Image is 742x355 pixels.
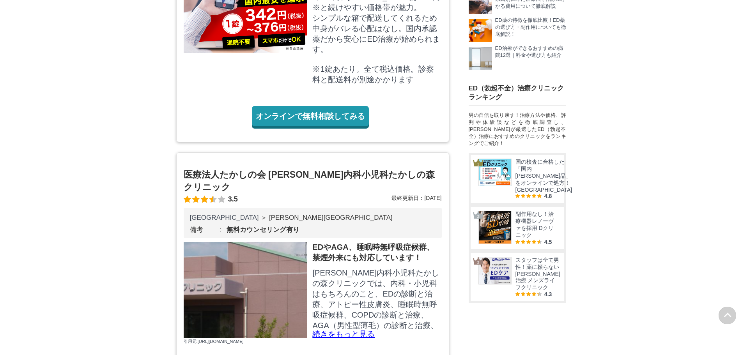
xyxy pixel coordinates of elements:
span: スタッフは全て男性！薬に頼らない[PERSON_NAME]治療 [515,257,560,283]
div: 男の自信を取り戻す！治療方法や価格、評判や体験談などを徹底調査し、[PERSON_NAME]が厳選したED（勃起不全）治療におすすめのクリニックをランキングでご紹介！ [469,112,566,147]
p: 引用元: [184,339,442,344]
img: 薬 [469,19,492,42]
span: 3.5 [228,195,238,203]
span: メンズライフクリニック [515,277,555,290]
h3: ED（勃起不全）治療クリニックランキング [469,84,566,102]
span: [GEOGRAPHIC_DATA] [515,187,572,193]
li: ＞ [260,213,267,222]
a: オンラインで無料相談してみる [252,106,369,126]
span: 副作用なし！治療機器レノーヴァを採用 [515,211,554,231]
img: PAGE UP [719,307,736,324]
a: Dクリニック レノーヴァ 副作用なし！治療機器レノーヴァを採用 Dクリニック 4.5 [478,211,558,245]
a: [URL][DOMAIN_NAME] [198,339,244,344]
span: 国の検査に合格した「国内[PERSON_NAME]品」をオンラインで処方！ [515,159,571,186]
h3: EDやAGA、睡眠時無呼吸症候群、禁煙外来にも対応しています！ [312,242,441,263]
a: 薬 ED薬の特徴を徹底比較！ED薬の選び方・副作用についても徹底解説！ [469,19,566,42]
span: 4.8 [544,193,552,199]
b: 無料カウンセリング有り [227,226,299,233]
h2: 医療法人たかしの会 [PERSON_NAME]内科小児科たかしの森クリニック [184,168,442,193]
p: 続きをもっと見る [312,330,441,338]
div: [DATE] [391,195,441,204]
a: ED治療のおすすめクリニック ED治療ができるおすすめの病院12選｜料金や選び方も紹介 [469,47,566,70]
a: イースト駅前クリニック 国の検査に合格した「国内[PERSON_NAME]品」をオンラインで処方！ [GEOGRAPHIC_DATA] 4.8 [478,159,558,199]
a: メンズライフクリニック（Men's Life Clinic）） スタッフは全て男性！薬に頼らない[PERSON_NAME]治療 メンズライフクリニック 4.3 [478,257,558,297]
img: イースト駅前クリニック [479,159,511,186]
img: cropped-H240815-922.jpg [184,242,308,338]
li: [PERSON_NAME][GEOGRAPHIC_DATA] [269,214,393,222]
img: Dクリニック レノーヴァ [479,211,511,244]
dt: 備考 [190,225,227,234]
a: [GEOGRAPHIC_DATA] [190,214,259,221]
span: 4.3 [544,291,552,297]
span: 最終更新日： [391,195,424,201]
p: ED治療ができるおすすめの病院12選｜料金や選び方も紹介 [495,45,566,59]
img: ED治療のおすすめクリニック [469,47,492,70]
p: ED薬の特徴を徹底比較！ED薬の選び方・副作用についても徹底解説！ [495,17,566,38]
img: メンズライフクリニック（Men's Life Clinic）） [479,257,511,284]
span: 4.5 [544,239,552,245]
